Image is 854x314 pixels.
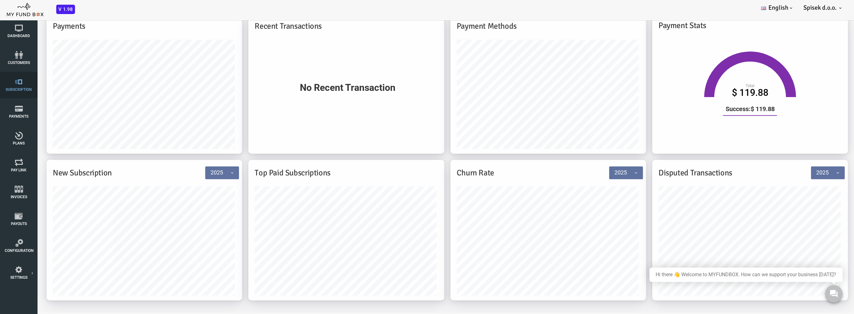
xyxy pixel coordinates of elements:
h5: Recent Transactions [221,22,404,34]
text: Total [712,85,720,90]
span: $ 119.88 [716,107,740,114]
a: V 1.98 [56,7,75,12]
span: 2025 [171,168,205,181]
img: mfboff.png [6,1,44,17]
span: 2025 [777,168,811,181]
span: 2025 [575,170,608,179]
li: Success: [689,104,743,118]
h5: New Subscription [19,168,202,181]
h5: Payment Stats [624,21,807,33]
span: 2025 [777,170,810,179]
h5: Payments [19,22,202,34]
span: [DATE] to [DATE] [771,1,802,6]
span: 2025 [575,168,609,181]
span: 2025 [171,170,205,179]
span: V 1.98 [56,5,75,14]
text: $ 119.88 [698,89,734,100]
iframe: Launcher button frame [820,280,848,308]
div: Hi there 👋 Welcome to MYFUNDBOX. How can we support your business [DATE]? [656,272,836,277]
h5: Payment Methods [423,22,606,34]
h5: Top Paid Subscriptions [221,168,404,181]
span: Spisek d.o.o. [803,4,837,12]
h5: Churn Rate [423,168,606,181]
span: No Recent Transaction [265,34,370,48]
h5: Disputed Transactions [624,168,807,181]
